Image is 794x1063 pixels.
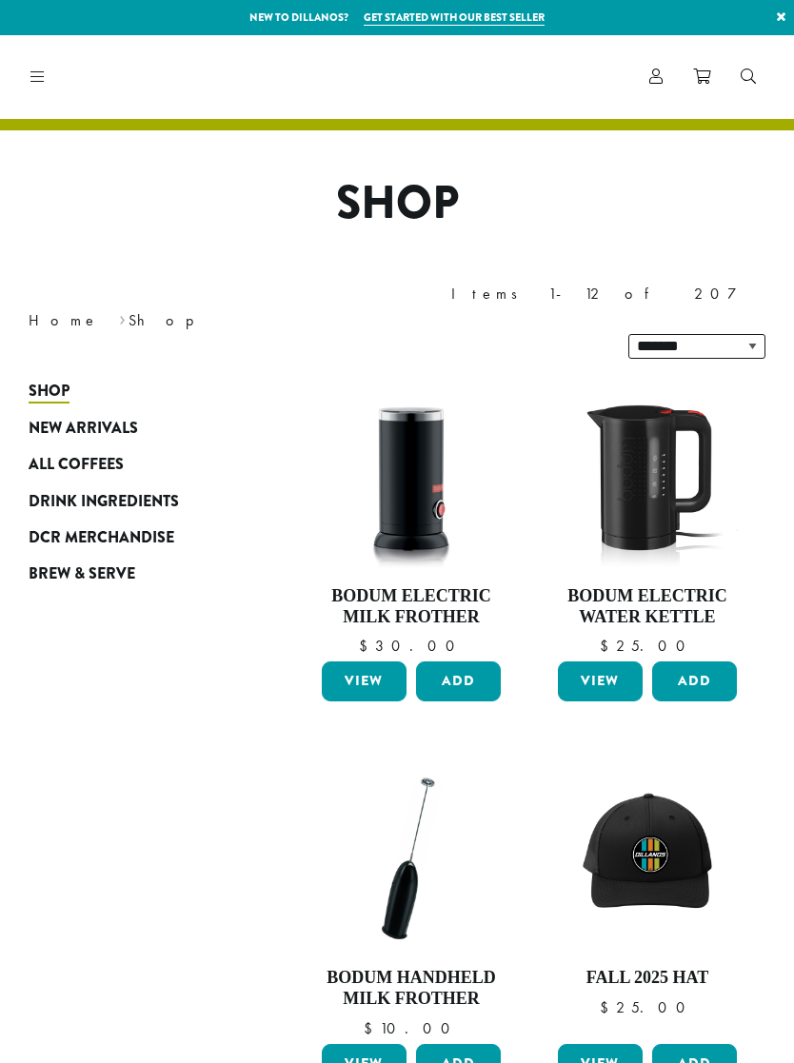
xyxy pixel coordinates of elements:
span: $ [364,1018,380,1038]
a: DCR Merchandise [29,520,236,556]
span: › [119,303,126,332]
a: Bodum Electric Water Kettle $25.00 [553,383,742,654]
a: Bodum Electric Milk Frother $30.00 [317,383,506,654]
a: Get started with our best seller [364,10,545,26]
span: $ [600,636,616,656]
div: Items 1-12 of 207 [451,283,765,305]
img: DCR-Retro-Three-Strip-Circle-Patch-Trucker-Hat-Fall-WEB-scaled.jpg [553,764,742,953]
a: Bodum Handheld Milk Frother $10.00 [317,764,506,1035]
span: Shop [29,380,69,404]
img: DP3927.01-002.png [317,764,506,953]
a: View [558,661,643,701]
nav: Breadcrumb [29,309,368,332]
h4: Bodum Handheld Milk Frother [317,968,506,1009]
span: Drink Ingredients [29,490,179,514]
a: Brew & Serve [29,556,236,592]
h1: Shop [14,176,780,231]
button: Add [416,661,501,701]
h4: Bodum Electric Milk Frother [317,586,506,627]
bdi: 30.00 [359,636,464,656]
h4: Bodum Electric Water Kettle [553,586,742,627]
a: Drink Ingredients [29,482,236,519]
bdi: 25.00 [600,997,694,1017]
a: New Arrivals [29,410,236,446]
h4: Fall 2025 Hat [553,968,742,989]
a: Fall 2025 Hat $25.00 [553,764,742,1035]
span: New Arrivals [29,417,138,441]
a: Search [725,61,771,92]
span: Brew & Serve [29,562,135,586]
button: Add [652,661,737,701]
bdi: 25.00 [600,636,694,656]
bdi: 10.00 [364,1018,459,1038]
span: All Coffees [29,453,124,477]
img: DP3955.01.png [553,383,742,571]
span: $ [359,636,375,656]
img: DP3954.01-002.png [317,383,506,571]
a: Shop [29,373,236,409]
span: DCR Merchandise [29,526,174,550]
a: View [322,661,407,701]
a: Home [29,310,99,330]
span: $ [600,997,616,1017]
a: All Coffees [29,446,236,482]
